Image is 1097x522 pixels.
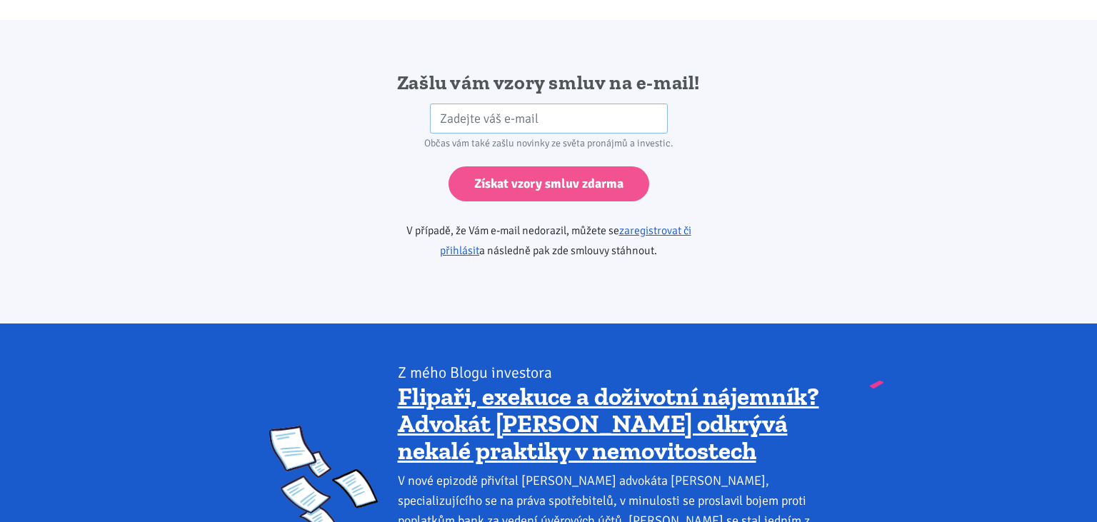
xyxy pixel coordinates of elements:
input: Získat vzory smluv zdarma [449,166,649,201]
div: Z mého Blogu investora [398,363,828,383]
div: Občas vám také zašlu novinky ze světa pronájmů a investic. [366,134,732,154]
input: Zadejte váš e-mail [430,104,668,134]
h2: Zašlu vám vzory smluv na e-mail! [366,70,732,96]
a: Flipaři, exekuce a doživotní nájemník? Advokát [PERSON_NAME] odkrývá nekalé praktiky v nemovitostech [398,381,819,466]
p: V případě, že Vám e-mail nedorazil, můžete se a následně pak zde smlouvy stáhnout. [366,221,732,261]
